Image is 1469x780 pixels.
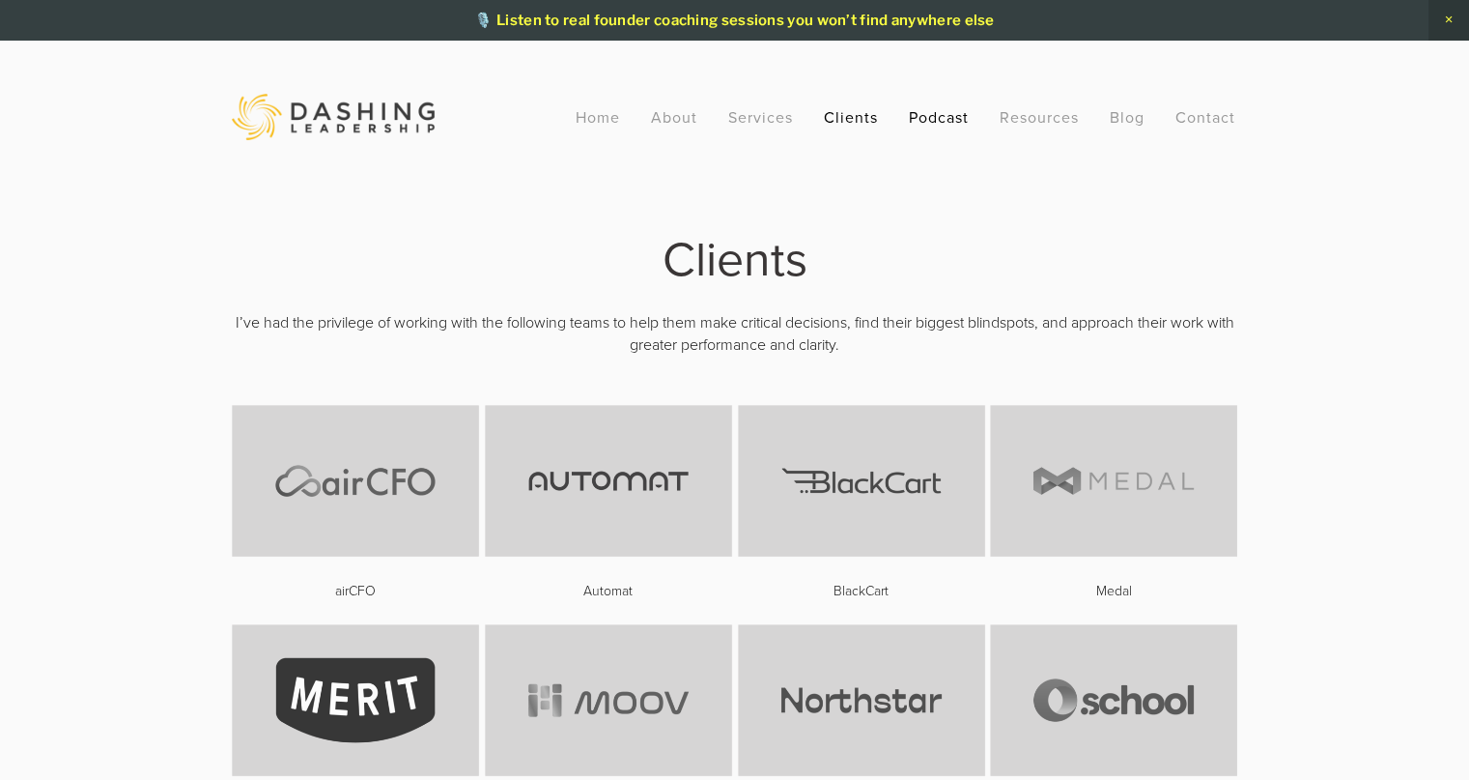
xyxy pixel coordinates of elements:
img: Dashing Leadership [232,94,435,140]
div: Medal [990,580,1237,601]
a: Podcast [909,100,969,134]
img: Medal [990,405,1237,557]
a: About [651,100,697,134]
div: BlackCart [738,580,985,601]
a: Home [576,100,620,134]
img: Northstar [738,624,985,776]
a: Blog [1110,100,1144,134]
a: Services [728,100,793,134]
p: I’ve had the privilege of working with the following teams to help them make critical decisions, ... [232,311,1237,355]
h1: Clients [232,236,1237,279]
img: Automat [485,405,732,557]
img: airCFO [232,405,479,557]
img: O.school [990,624,1237,776]
div: Automat [485,580,732,601]
a: Clients [824,100,878,134]
img: Moov [485,624,732,776]
div: airCFO [232,580,479,601]
a: Contact [1175,100,1235,134]
img: BlackCart [738,405,985,557]
a: Resources [1000,106,1079,128]
img: Merit [232,624,479,776]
